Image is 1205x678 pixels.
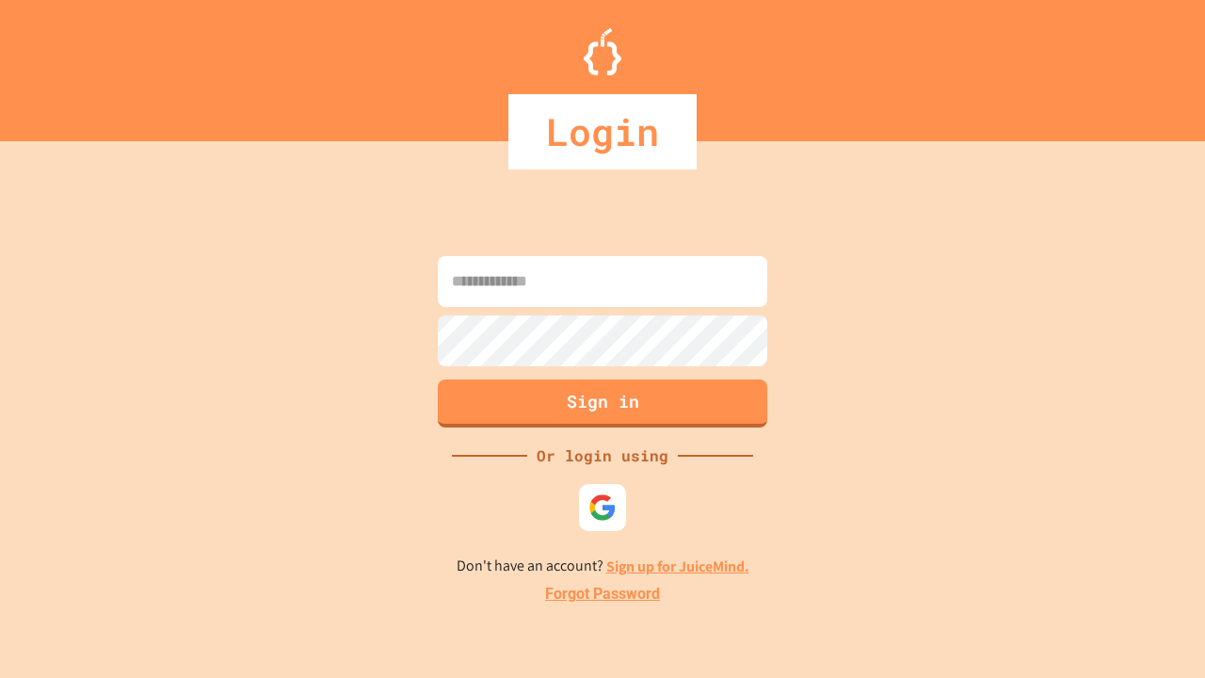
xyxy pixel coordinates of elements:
[438,379,767,428] button: Sign in
[508,94,697,169] div: Login
[527,444,678,467] div: Or login using
[1049,521,1186,601] iframe: chat widget
[457,555,749,578] p: Don't have an account?
[545,583,660,605] a: Forgot Password
[1126,603,1186,659] iframe: chat widget
[584,28,621,75] img: Logo.svg
[588,493,617,522] img: google-icon.svg
[606,557,749,576] a: Sign up for JuiceMind.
